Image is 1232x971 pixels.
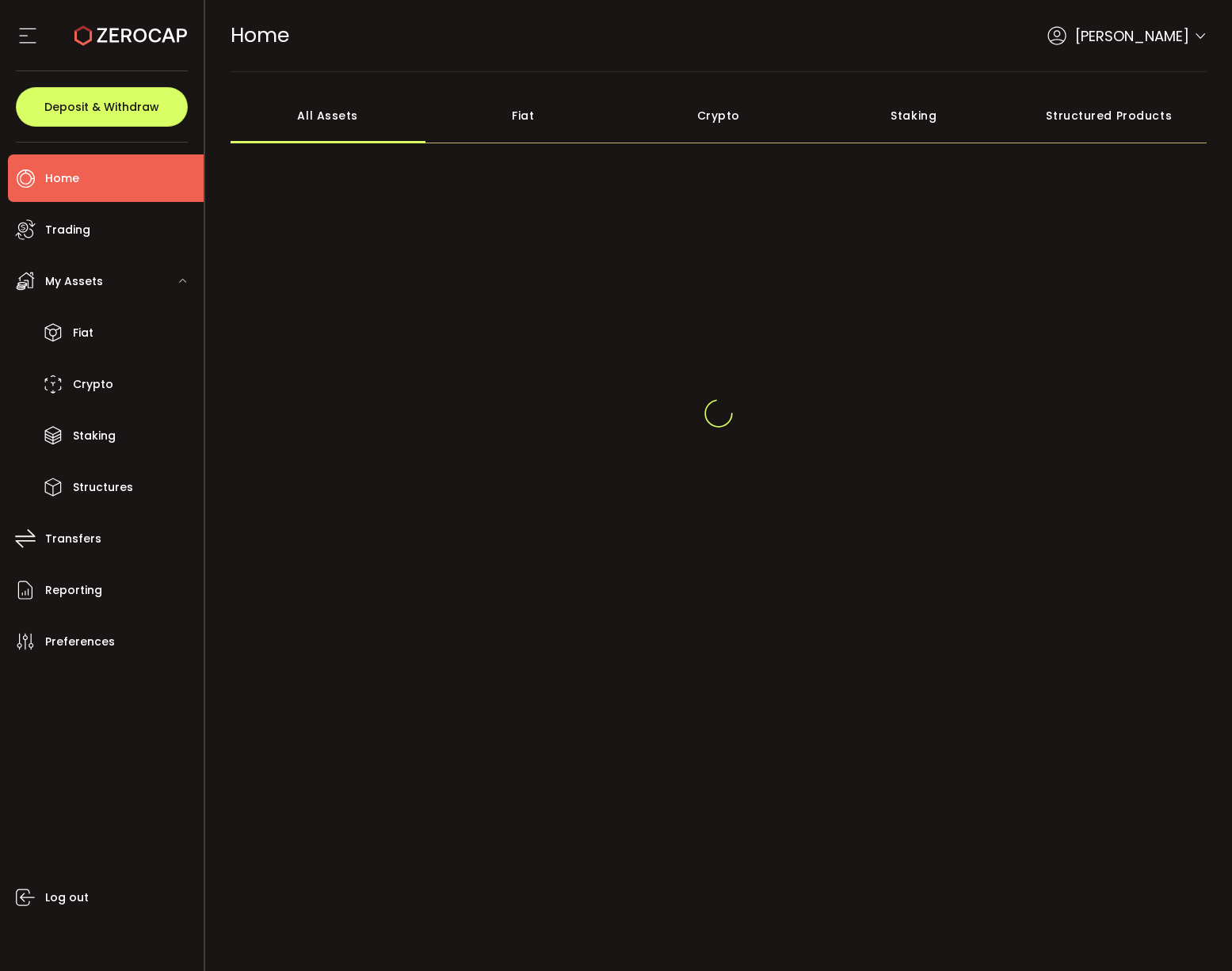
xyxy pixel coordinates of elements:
span: My Assets [45,270,103,293]
div: Crypto [621,88,817,143]
span: Deposit & Withdraw [44,101,159,112]
div: Fiat [425,88,621,143]
span: Log out [45,886,89,909]
span: Reporting [45,579,102,602]
div: Structured Products [1012,88,1207,143]
button: Deposit & Withdraw [16,87,188,127]
span: Fiat [73,322,93,345]
div: Staking [816,88,1012,143]
div: All Assets [231,88,426,143]
span: Home [231,21,289,49]
span: Staking [73,425,116,447]
span: Preferences [45,630,115,653]
span: Trading [45,219,90,242]
span: Home [45,167,79,190]
span: Transfers [45,527,101,550]
span: [PERSON_NAME] [1075,25,1189,47]
span: Crypto [73,373,113,396]
span: Structures [73,476,133,499]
